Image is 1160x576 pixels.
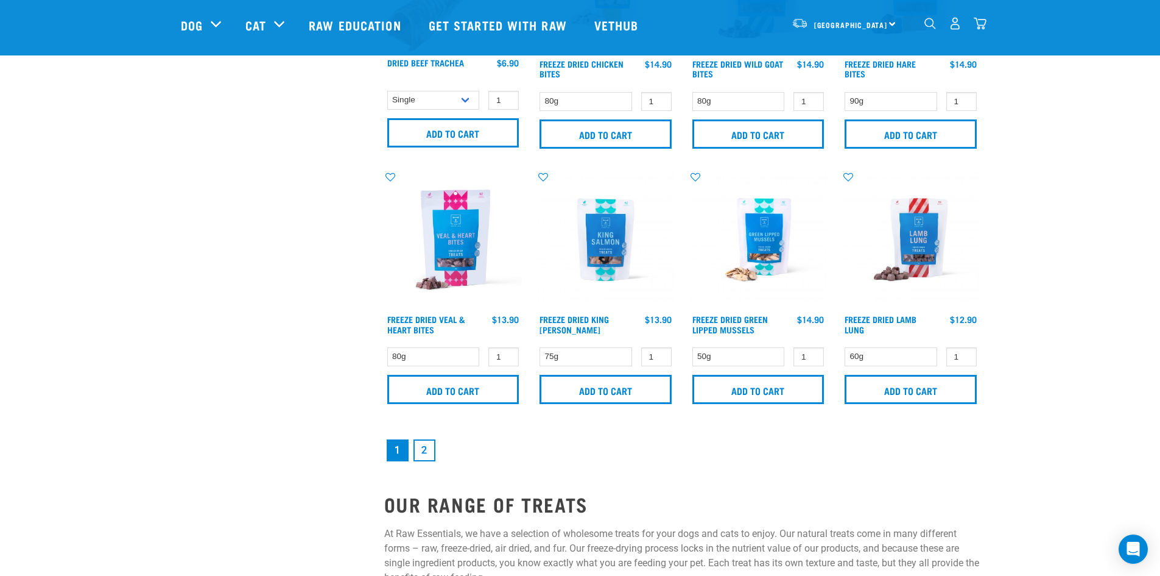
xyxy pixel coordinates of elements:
a: Raw Education [297,1,416,49]
div: $12.90 [950,315,977,324]
div: $14.90 [797,315,824,324]
div: Open Intercom Messenger [1119,535,1148,564]
input: Add to cart [387,118,519,148]
img: RE Product Shoot 2023 Nov8551 [689,171,828,309]
input: Add to cart [845,375,977,404]
input: Add to cart [540,375,672,404]
a: Freeze Dried Lamb Lung [845,317,916,331]
a: Dried Beef Trachea [387,60,464,65]
input: Add to cart [845,119,977,149]
a: Get started with Raw [417,1,582,49]
div: $13.90 [492,315,519,324]
div: $6.90 [497,58,519,68]
nav: pagination [384,437,980,464]
input: 1 [793,347,824,366]
input: Add to cart [692,375,824,404]
input: Add to cart [387,375,519,404]
input: 1 [641,92,672,111]
img: van-moving.png [792,18,808,29]
a: Goto page 2 [413,439,435,461]
div: $14.90 [645,59,672,69]
span: [GEOGRAPHIC_DATA] [814,23,888,27]
img: user.png [949,17,961,30]
img: RE Product Shoot 2023 Nov8584 [536,171,675,309]
input: 1 [488,91,519,110]
input: 1 [946,92,977,111]
input: 1 [793,92,824,111]
a: Cat [245,16,266,34]
img: home-icon-1@2x.png [924,18,936,29]
img: home-icon@2x.png [974,17,986,30]
a: Freeze Dried Green Lipped Mussels [692,317,768,331]
input: 1 [488,347,519,366]
a: Freeze Dried Wild Goat Bites [692,62,783,76]
img: Raw Essentials Freeze Dried Veal & Heart Bites Treats [384,171,522,309]
h2: OUR RANGE OF TREATS [384,493,980,515]
input: 1 [946,347,977,366]
input: 1 [641,347,672,366]
a: Vethub [582,1,654,49]
a: Freeze Dried Hare Bites [845,62,916,76]
div: $13.90 [645,315,672,324]
input: Add to cart [692,119,824,149]
a: Freeze Dried King [PERSON_NAME] [540,317,609,331]
input: Add to cart [540,119,672,149]
div: $14.90 [797,59,824,69]
a: Page 1 [387,439,409,461]
img: RE Product Shoot 2023 Nov8571 [842,171,980,309]
a: Dog [181,16,203,34]
a: Freeze Dried Chicken Bites [540,62,624,76]
div: $14.90 [950,59,977,69]
a: Freeze Dried Veal & Heart Bites [387,317,465,331]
